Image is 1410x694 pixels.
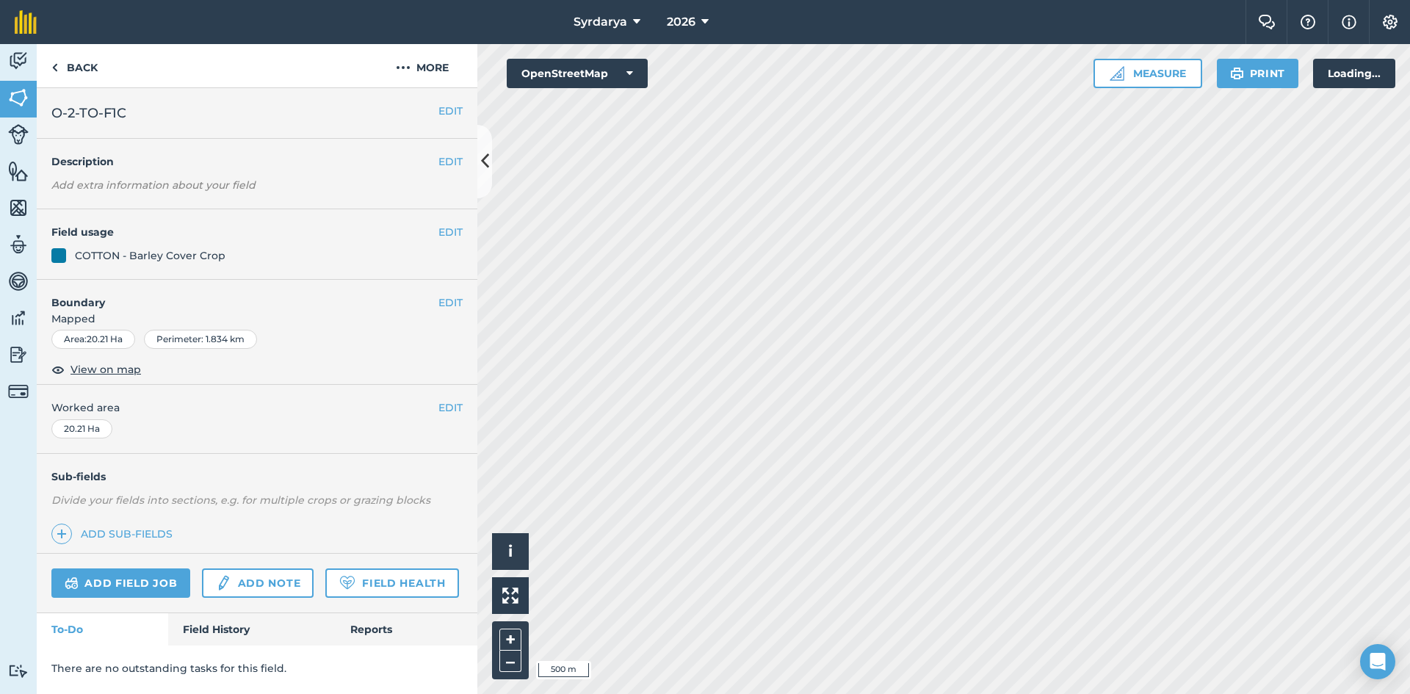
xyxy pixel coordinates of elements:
[51,419,112,438] div: 20.21 Ha
[499,651,521,672] button: –
[502,588,518,604] img: Four arrows, one pointing top left, one top right, one bottom right and the last bottom left
[438,294,463,311] button: EDIT
[37,311,477,327] span: Mapped
[325,568,458,598] a: Field Health
[574,13,627,31] span: Syrdarya
[15,10,37,34] img: fieldmargin Logo
[336,613,477,646] a: Reports
[51,178,256,192] em: Add extra information about your field
[396,59,411,76] img: svg+xml;base64,PHN2ZyB4bWxucz0iaHR0cDovL3d3dy53My5vcmcvMjAwMC9zdmciIHdpZHRoPSIyMCIgaGVpZ2h0PSIyNC...
[1299,15,1317,29] img: A question mark icon
[51,524,178,544] a: Add sub-fields
[51,400,463,416] span: Worked area
[1217,59,1299,88] button: Print
[51,660,463,676] p: There are no outstanding tasks for this field.
[438,224,463,240] button: EDIT
[1093,59,1202,88] button: Measure
[8,270,29,292] img: svg+xml;base64,PD94bWwgdmVyc2lvbj0iMS4wIiBlbmNvZGluZz0idXRmLTgiPz4KPCEtLSBHZW5lcmF0b3I6IEFkb2JlIE...
[8,124,29,145] img: svg+xml;base64,PD94bWwgdmVyc2lvbj0iMS4wIiBlbmNvZGluZz0idXRmLTgiPz4KPCEtLSBHZW5lcmF0b3I6IEFkb2JlIE...
[1342,13,1356,31] img: svg+xml;base64,PHN2ZyB4bWxucz0iaHR0cDovL3d3dy53My5vcmcvMjAwMC9zdmciIHdpZHRoPSIxNyIgaGVpZ2h0PSIxNy...
[1110,66,1124,81] img: Ruler icon
[508,542,513,560] span: i
[37,44,112,87] a: Back
[70,361,141,377] span: View on map
[367,44,477,87] button: More
[37,469,477,485] h4: Sub-fields
[51,59,58,76] img: svg+xml;base64,PHN2ZyB4bWxucz0iaHR0cDovL3d3dy53My5vcmcvMjAwMC9zdmciIHdpZHRoPSI5IiBoZWlnaHQ9IjI0Ii...
[8,307,29,329] img: svg+xml;base64,PD94bWwgdmVyc2lvbj0iMS4wIiBlbmNvZGluZz0idXRmLTgiPz4KPCEtLSBHZW5lcmF0b3I6IEFkb2JlIE...
[499,629,521,651] button: +
[51,103,126,123] span: O-2-TO-F1C
[438,103,463,119] button: EDIT
[8,87,29,109] img: svg+xml;base64,PHN2ZyB4bWxucz0iaHR0cDovL3d3dy53My5vcmcvMjAwMC9zdmciIHdpZHRoPSI1NiIgaGVpZ2h0PSI2MC...
[1360,644,1395,679] div: Open Intercom Messenger
[51,361,141,378] button: View on map
[57,525,67,543] img: svg+xml;base64,PHN2ZyB4bWxucz0iaHR0cDovL3d3dy53My5vcmcvMjAwMC9zdmciIHdpZHRoPSIxNCIgaGVpZ2h0PSIyNC...
[8,234,29,256] img: svg+xml;base64,PD94bWwgdmVyc2lvbj0iMS4wIiBlbmNvZGluZz0idXRmLTgiPz4KPCEtLSBHZW5lcmF0b3I6IEFkb2JlIE...
[202,568,314,598] a: Add note
[8,160,29,182] img: svg+xml;base64,PHN2ZyB4bWxucz0iaHR0cDovL3d3dy53My5vcmcvMjAwMC9zdmciIHdpZHRoPSI1NiIgaGVpZ2h0PSI2MC...
[8,344,29,366] img: svg+xml;base64,PD94bWwgdmVyc2lvbj0iMS4wIiBlbmNvZGluZz0idXRmLTgiPz4KPCEtLSBHZW5lcmF0b3I6IEFkb2JlIE...
[8,381,29,402] img: svg+xml;base64,PD94bWwgdmVyc2lvbj0iMS4wIiBlbmNvZGluZz0idXRmLTgiPz4KPCEtLSBHZW5lcmF0b3I6IEFkb2JlIE...
[8,197,29,219] img: svg+xml;base64,PHN2ZyB4bWxucz0iaHR0cDovL3d3dy53My5vcmcvMjAwMC9zdmciIHdpZHRoPSI1NiIgaGVpZ2h0PSI2MC...
[37,613,168,646] a: To-Do
[168,613,335,646] a: Field History
[51,494,430,507] em: Divide your fields into sections, e.g. for multiple crops or grazing blocks
[1381,15,1399,29] img: A cog icon
[37,280,438,311] h4: Boundary
[51,330,135,349] div: Area : 20.21 Ha
[51,568,190,598] a: Add field job
[8,664,29,678] img: svg+xml;base64,PD94bWwgdmVyc2lvbj0iMS4wIiBlbmNvZGluZz0idXRmLTgiPz4KPCEtLSBHZW5lcmF0b3I6IEFkb2JlIE...
[65,574,79,592] img: svg+xml;base64,PD94bWwgdmVyc2lvbj0iMS4wIiBlbmNvZGluZz0idXRmLTgiPz4KPCEtLSBHZW5lcmF0b3I6IEFkb2JlIE...
[438,153,463,170] button: EDIT
[215,574,231,592] img: svg+xml;base64,PD94bWwgdmVyc2lvbj0iMS4wIiBlbmNvZGluZz0idXRmLTgiPz4KPCEtLSBHZW5lcmF0b3I6IEFkb2JlIE...
[1230,65,1244,82] img: svg+xml;base64,PHN2ZyB4bWxucz0iaHR0cDovL3d3dy53My5vcmcvMjAwMC9zdmciIHdpZHRoPSIxOSIgaGVpZ2h0PSIyNC...
[1258,15,1276,29] img: Two speech bubbles overlapping with the left bubble in the forefront
[51,153,463,170] h4: Description
[438,400,463,416] button: EDIT
[75,247,225,264] div: COTTON - Barley Cover Crop
[51,361,65,378] img: svg+xml;base64,PHN2ZyB4bWxucz0iaHR0cDovL3d3dy53My5vcmcvMjAwMC9zdmciIHdpZHRoPSIxOCIgaGVpZ2h0PSIyNC...
[667,13,695,31] span: 2026
[8,50,29,72] img: svg+xml;base64,PD94bWwgdmVyc2lvbj0iMS4wIiBlbmNvZGluZz0idXRmLTgiPz4KPCEtLSBHZW5lcmF0b3I6IEFkb2JlIE...
[507,59,648,88] button: OpenStreetMap
[492,533,529,570] button: i
[144,330,257,349] div: Perimeter : 1.834 km
[51,224,438,240] h4: Field usage
[1313,59,1395,88] div: Loading...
